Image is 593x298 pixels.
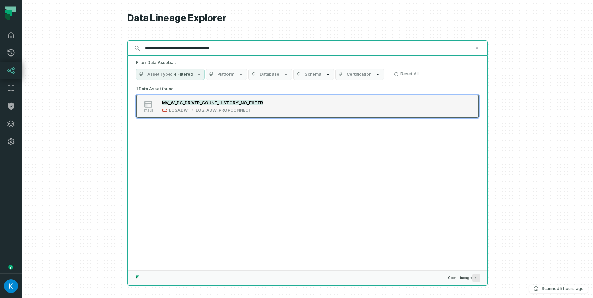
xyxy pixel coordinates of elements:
span: Database [260,72,279,77]
span: Schema [305,72,321,77]
span: 4 Filtered [174,72,193,77]
h1: Data Lineage Explorer [127,12,488,24]
div: Suggestions [128,84,487,270]
span: Asset Type [147,72,172,77]
span: Open Lineage [448,274,480,282]
span: Platform [217,72,234,77]
button: Schema [293,69,334,80]
div: 1 Data Asset found [136,84,479,127]
button: Platform [206,69,247,80]
button: Scanned[DATE] 4:06:18 AM [529,285,588,293]
button: Clear search query [474,45,480,52]
p: Scanned [542,285,584,292]
button: Database [248,69,292,80]
span: table [143,109,153,112]
span: Press ↵ to add a new Data Asset to the graph [472,274,480,282]
button: tableLOSADW1LOS_ADW_PROPCONNECT [136,95,479,118]
div: LOS_ADW_PROPCONNECT [196,108,252,113]
h5: Filter Data Assets... [136,60,479,65]
div: LOSADW1 [169,108,189,113]
img: avatar of Kosta Shougaev [4,279,18,293]
span: Certification [347,72,371,77]
button: Asset Type4 Filtered [136,69,205,80]
div: Tooltip anchor [8,264,14,270]
relative-time: Sep 8, 2025, 4:06 AM GMT+3 [559,286,584,291]
mark: MV_W_PC_DRIVER_COUNT_HISTORY_NO_FILTER [162,100,263,105]
button: Reset All [391,69,421,79]
button: Certification [335,69,384,80]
